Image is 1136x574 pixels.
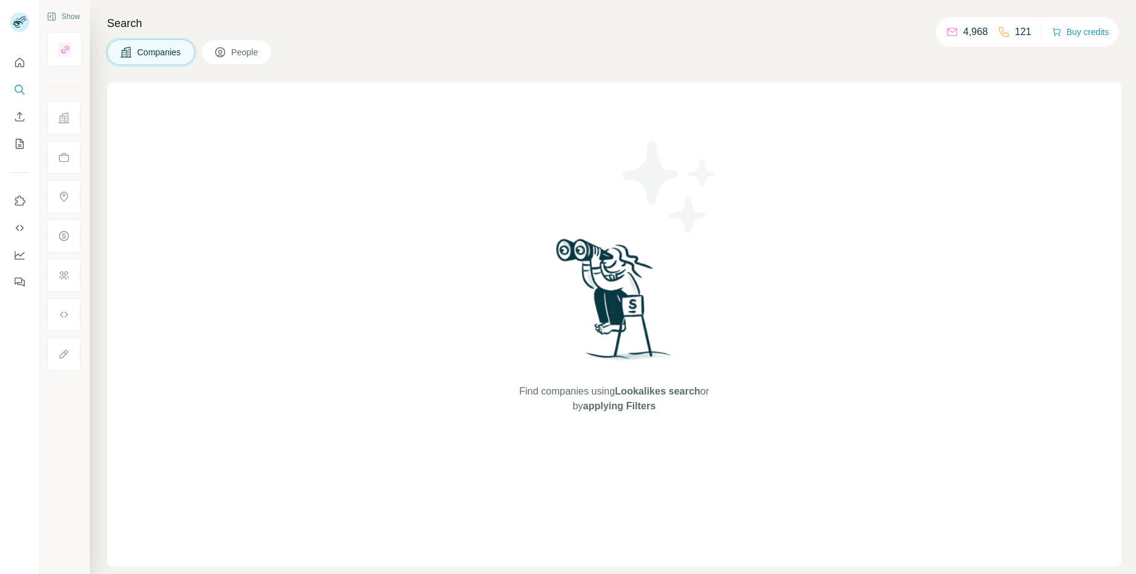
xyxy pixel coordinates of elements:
[515,384,712,414] span: Find companies using or by
[10,133,30,155] button: My lists
[10,244,30,266] button: Dashboard
[10,79,30,101] button: Search
[107,15,1121,32] h4: Search
[550,235,678,372] img: Surfe Illustration - Woman searching with binoculars
[614,132,725,242] img: Surfe Illustration - Stars
[1052,23,1109,41] button: Buy credits
[615,386,701,396] span: Lookalikes search
[10,52,30,74] button: Quick start
[963,25,988,39] p: 4,968
[231,46,260,58] span: People
[38,7,89,26] button: Show
[583,401,656,411] span: applying Filters
[10,106,30,128] button: Enrich CSV
[10,190,30,212] button: Use Surfe on LinkedIn
[10,217,30,239] button: Use Surfe API
[137,46,182,58] span: Companies
[1015,25,1031,39] p: 121
[10,271,30,293] button: Feedback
